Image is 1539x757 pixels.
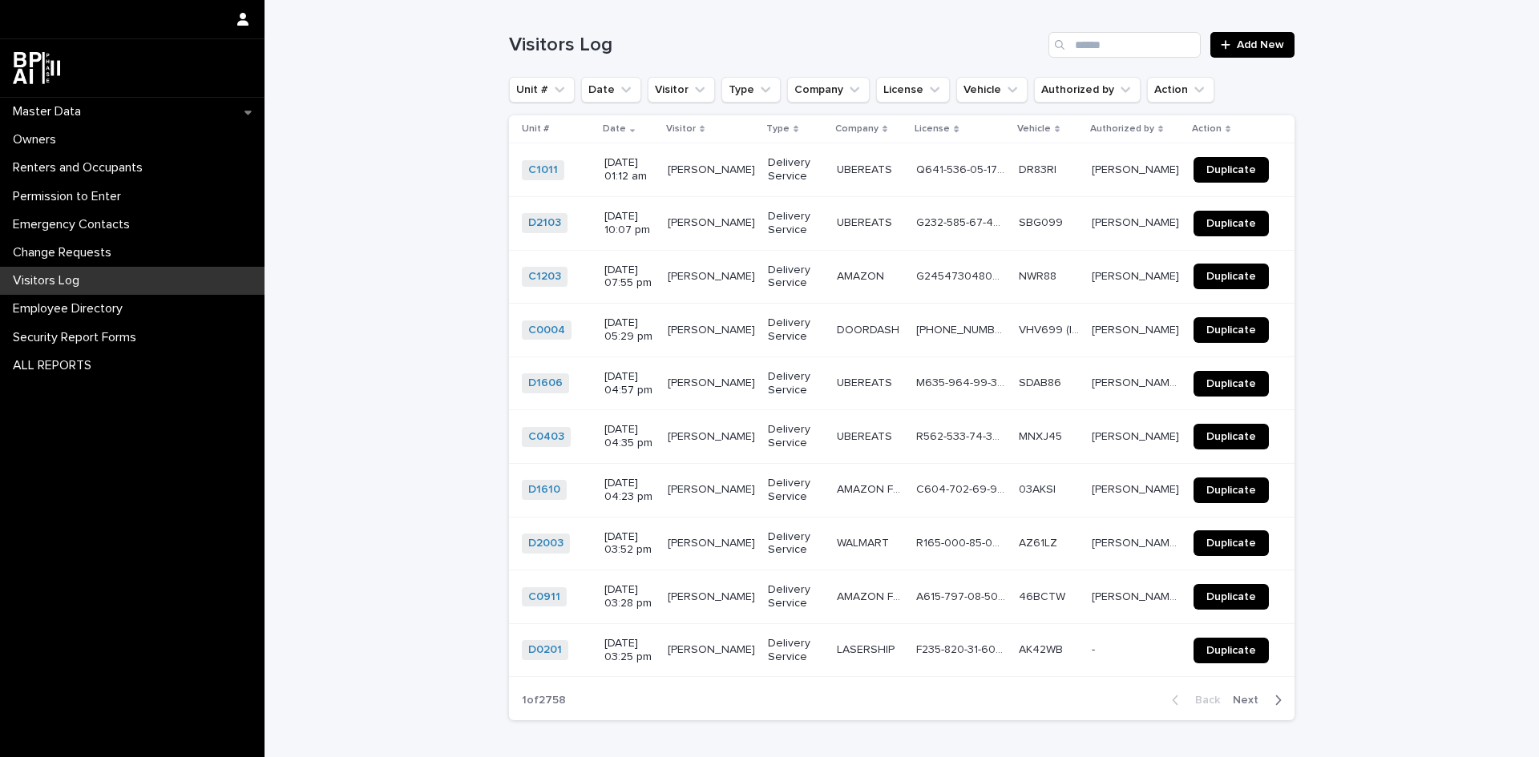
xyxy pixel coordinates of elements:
[509,570,1295,624] tr: C0911 [DATE] 03:28 pm[PERSON_NAME][PERSON_NAME] Delivery ServiceAMAZON FLEXAMAZON FLEX A615-797-0...
[1017,120,1051,138] p: Vehicle
[604,264,655,291] p: [DATE] 07:55 pm
[604,530,655,558] p: [DATE] 03:52 pm
[1019,320,1082,337] p: VHV699 (IN PLATE)
[956,77,1028,103] button: Vehicle
[1206,431,1256,442] span: Duplicate
[528,430,564,444] a: C0403
[1206,485,1256,496] span: Duplicate
[837,534,892,550] p: WALMART
[6,273,92,288] p: Visitors Log
[1019,640,1066,657] p: AK42WB
[837,373,895,390] p: UBEREATS
[6,160,156,175] p: Renters and Occupants
[1194,157,1269,183] a: Duplicate
[768,530,824,558] p: Delivery Service
[1092,640,1098,657] p: -
[916,534,1008,550] p: R165-000-85-007-0
[837,213,895,230] p: UBEREATS
[916,267,1008,284] p: G245473048000
[876,77,950,103] button: License
[509,681,579,720] p: 1 of 2758
[916,320,1008,337] p: 2350-27-0614 (IN ID)
[509,34,1042,57] h1: Visitors Log
[1019,534,1060,550] p: AZ61LZ
[1206,538,1256,549] span: Duplicate
[1092,213,1182,230] p: [PERSON_NAME]
[768,210,824,237] p: Delivery Service
[6,301,135,316] p: Employee Directory
[509,250,1295,304] tr: C1203 [DATE] 07:55 pm[PERSON_NAME][PERSON_NAME] Delivery ServiceAMAZONAMAZON G245473048000G245473...
[528,216,561,230] a: D2103
[768,477,824,504] p: Delivery Service
[666,120,696,138] p: Visitor
[1194,371,1269,397] a: Duplicate
[721,77,781,103] button: Type
[6,217,143,232] p: Emergency Contacts
[1206,645,1256,656] span: Duplicate
[509,463,1295,517] tr: D1610 [DATE] 04:23 pm[PERSON_NAME][PERSON_NAME] Delivery ServiceAMAZON FLEXAMAZON FLEX C604-702-6...
[1194,424,1269,449] a: Duplicate
[1192,120,1222,138] p: Action
[6,104,94,119] p: Master Data
[768,156,824,183] p: Delivery Service
[668,213,758,230] p: CARLOS GARCIA
[916,480,1008,497] p: C604-702-69-9600-0
[1019,480,1059,497] p: 03AKSI
[1206,324,1256,336] span: Duplicate
[1019,267,1060,284] p: NWR88
[522,120,549,138] p: Unit #
[1206,164,1256,175] span: Duplicate
[916,213,1008,230] p: G232-585-67-400-0
[604,316,655,344] p: [DATE] 05:29 pm
[1206,378,1256,389] span: Duplicate
[916,160,1008,177] p: Q641-536-05-172-0
[668,640,758,657] p: CLAUDIA FERNANDEZ
[1194,317,1269,343] a: Duplicate
[1210,32,1295,58] a: Add New
[509,143,1295,197] tr: C1011 [DATE] 01:12 am[PERSON_NAME][PERSON_NAME] Delivery ServiceUBEREATSUBEREATS Q641-536-05-172-...
[604,637,655,664] p: [DATE] 03:25 pm
[1092,160,1182,177] p: Mariana Alvarez Belloso
[768,583,824,610] p: Delivery Service
[604,423,655,450] p: [DATE] 04:35 pm
[1194,477,1269,503] a: Duplicate
[1019,213,1066,230] p: SBG099
[6,358,104,373] p: ALL REPORTS
[837,267,887,284] p: AMAZON
[13,52,60,84] img: dwgmcNfxSF6WIOOXiGgu
[1194,530,1269,556] a: Duplicate
[1206,271,1256,282] span: Duplicate
[1186,695,1220,706] span: Back
[528,270,561,284] a: C1203
[509,304,1295,357] tr: C0004 [DATE] 05:29 pm[PERSON_NAME][PERSON_NAME] Delivery ServiceDOORDASHDOORDASH [PHONE_NUMBER] (...
[6,330,149,345] p: Security Report Forms
[1233,695,1268,706] span: Next
[528,324,565,337] a: C0004
[1226,693,1295,707] button: Next
[1034,77,1141,103] button: Authorized by
[509,623,1295,677] tr: D0201 [DATE] 03:25 pm[PERSON_NAME][PERSON_NAME] Delivery ServiceLASERSHIPLASERSHIP F235-820-31-60...
[509,410,1295,464] tr: C0403 [DATE] 04:35 pm[PERSON_NAME][PERSON_NAME] Delivery ServiceUBEREATSUBEREATS R562-533-74-389-...
[916,640,1008,657] p: F235-820-31-600-0
[837,320,903,337] p: DOORDASH
[648,77,715,103] button: Visitor
[916,587,1008,604] p: A615-797-08-500-0
[668,427,758,444] p: [PERSON_NAME]
[1237,39,1284,50] span: Add New
[915,120,950,138] p: License
[1206,218,1256,229] span: Duplicate
[1092,267,1182,284] p: Adriana Rivas-Firpi
[668,160,758,177] p: [PERSON_NAME]
[1019,373,1064,390] p: SDAB86
[1019,427,1065,444] p: MNXJ45
[581,77,641,103] button: Date
[668,267,758,284] p: [PERSON_NAME]
[528,163,558,177] a: C1011
[1092,427,1182,444] p: Leilany Rodriguez
[1092,480,1182,497] p: ROSA ORBEGOSO
[837,160,895,177] p: UBEREATS
[768,370,824,397] p: Delivery Service
[768,316,824,344] p: Delivery Service
[604,370,655,397] p: [DATE] 04:57 pm
[1048,32,1201,58] div: Search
